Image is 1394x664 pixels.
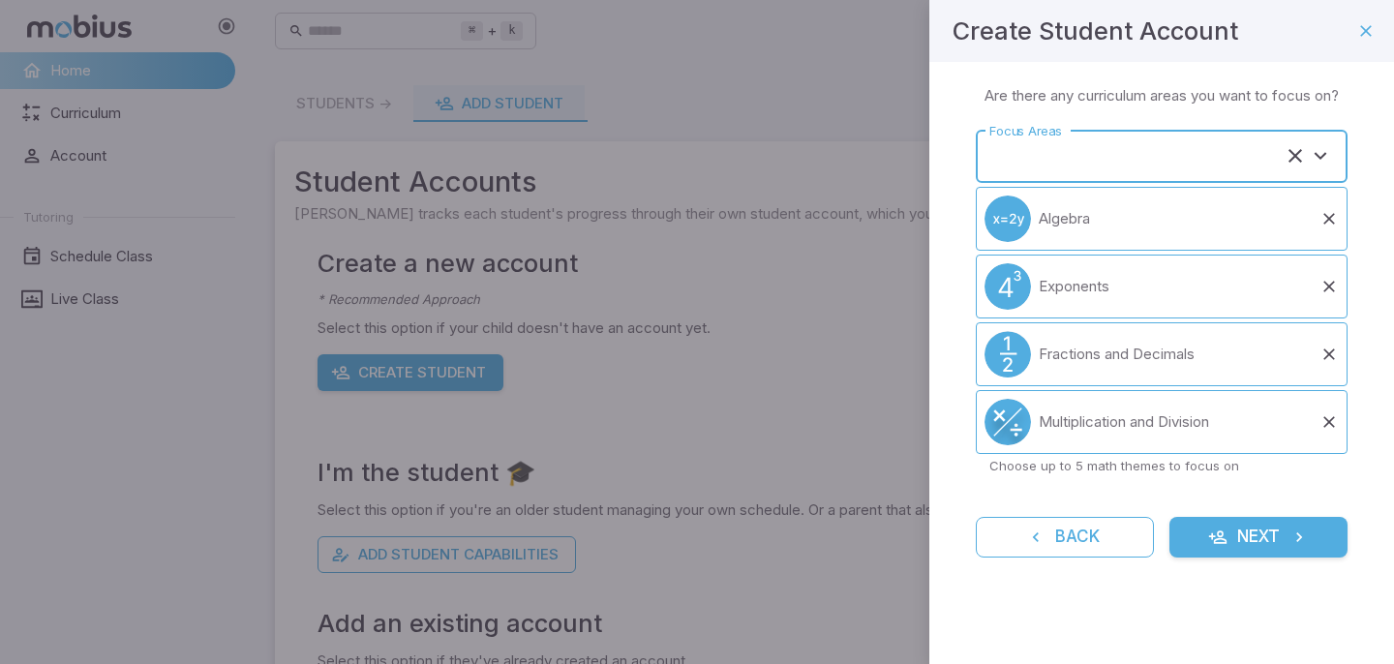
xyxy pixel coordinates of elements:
[1307,142,1334,169] button: Open
[976,187,1348,251] li: Click to remove
[985,85,1339,106] p: Are there any curriculum areas you want to focus on?
[989,457,1334,474] p: Choose up to 5 math themes to focus on
[953,12,1238,50] h4: Create Student Account
[1282,142,1309,169] button: Clear
[1039,411,1209,433] p: Multiplication and Division
[1039,208,1090,229] p: Algebra
[985,263,1031,310] div: Exponents
[1169,517,1348,558] button: Next
[1039,344,1195,365] p: Fractions and Decimals
[985,331,1031,377] div: Fractions/Decimals
[976,517,1154,558] button: Back
[976,255,1348,318] li: Click to remove
[989,122,1062,140] label: Focus Areas
[976,390,1348,454] li: Click to remove
[985,196,1031,242] div: Algebra
[1039,276,1109,297] p: Exponents
[976,322,1348,386] li: Click to remove
[985,399,1031,445] div: Multiply/Divide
